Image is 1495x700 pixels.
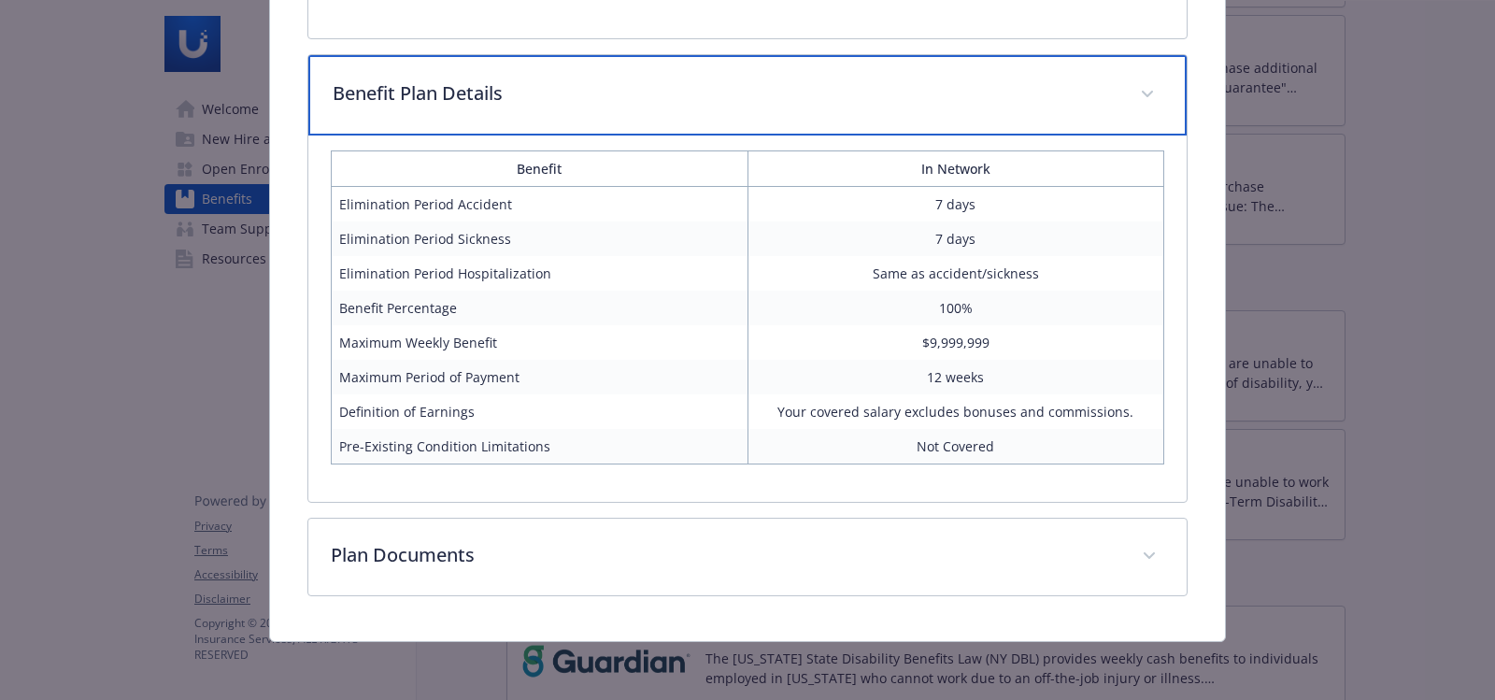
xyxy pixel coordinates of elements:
td: Elimination Period Hospitalization [332,256,748,291]
th: In Network [747,151,1164,187]
td: Not Covered [747,429,1164,464]
td: Maximum Period of Payment [332,360,748,394]
div: Benefit Plan Details [308,136,1187,502]
td: Benefit Percentage [332,291,748,325]
td: 100% [747,291,1164,325]
div: Benefit Plan Details [308,55,1187,136]
td: Same as accident/sickness [747,256,1164,291]
td: $9,999,999 [747,325,1164,360]
td: 7 days [747,221,1164,256]
td: Definition of Earnings [332,394,748,429]
p: Benefit Plan Details [333,79,1118,107]
td: 7 days [747,187,1164,222]
td: 12 weeks [747,360,1164,394]
td: Elimination Period Sickness [332,221,748,256]
td: Elimination Period Accident [332,187,748,222]
p: Plan Documents [331,541,1119,569]
td: Maximum Weekly Benefit [332,325,748,360]
td: Pre-Existing Condition Limitations [332,429,748,464]
td: Your covered salary excludes bonuses and commissions. [747,394,1164,429]
div: Plan Documents [308,519,1187,595]
th: Benefit [332,151,748,187]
